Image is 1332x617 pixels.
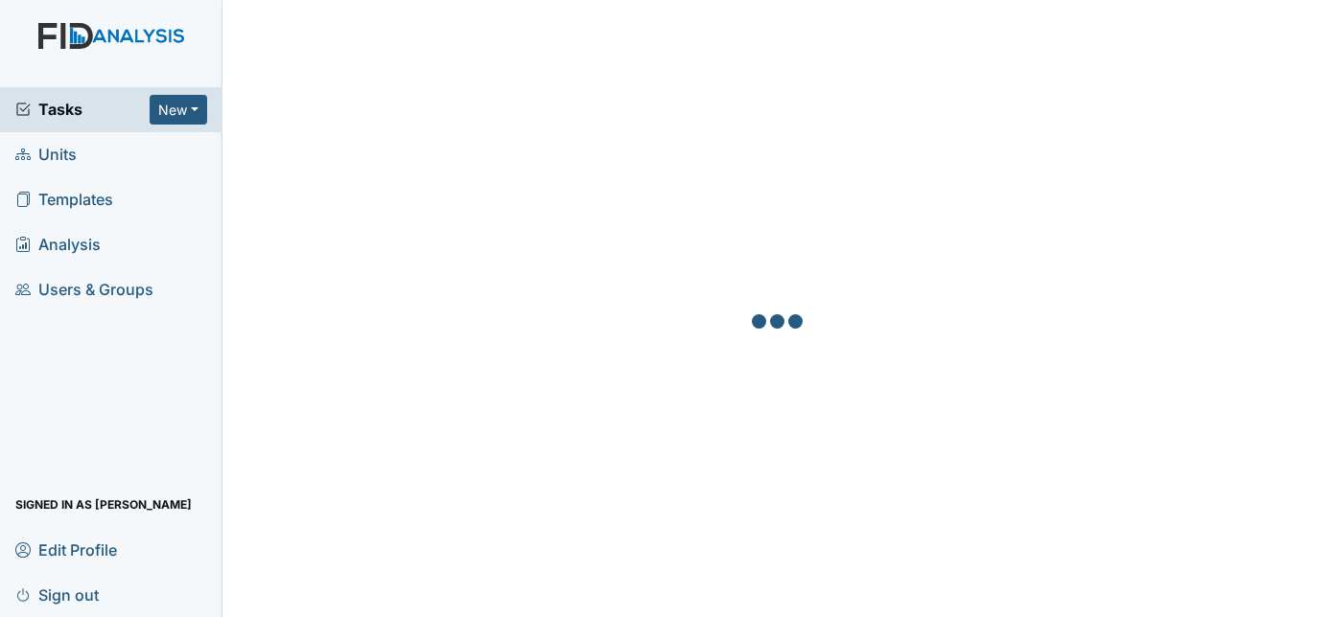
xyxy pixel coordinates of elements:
[15,580,99,609] span: Sign out
[15,140,77,170] span: Units
[15,185,113,215] span: Templates
[15,275,153,305] span: Users & Groups
[15,490,192,519] span: Signed in as [PERSON_NAME]
[15,230,101,260] span: Analysis
[15,98,150,121] a: Tasks
[150,95,207,125] button: New
[15,535,117,564] span: Edit Profile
